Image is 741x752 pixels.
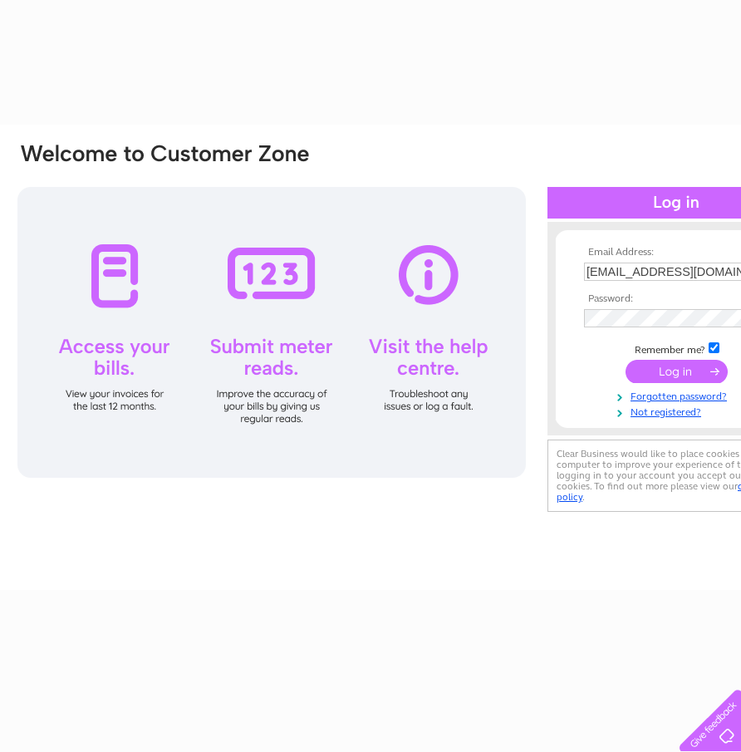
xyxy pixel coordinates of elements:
[626,360,728,383] input: Submit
